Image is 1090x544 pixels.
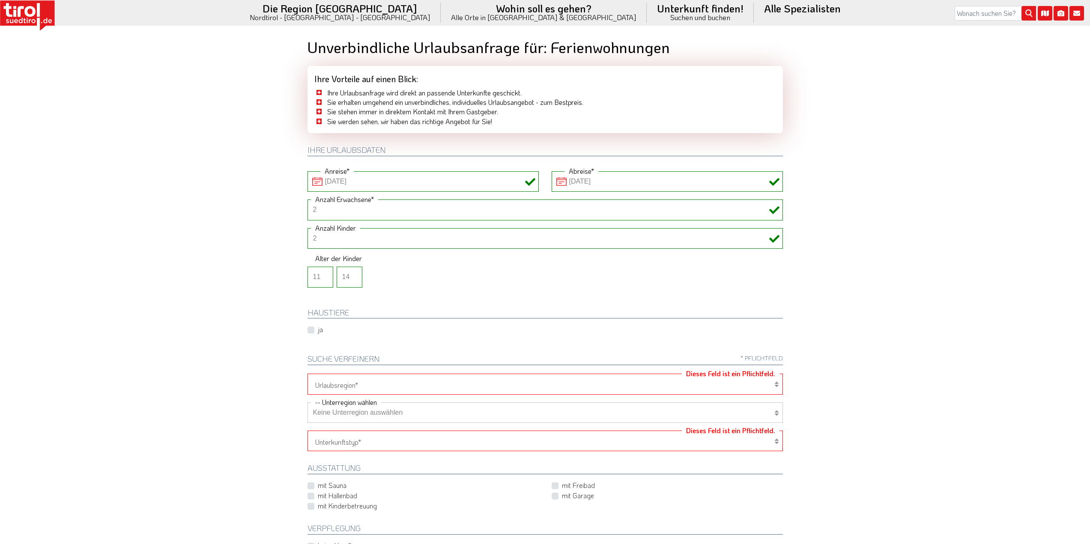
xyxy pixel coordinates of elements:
[1054,6,1068,21] i: Fotogalerie
[314,88,776,98] li: Ihre Urlaubsanfrage wird direkt an passende Unterkünfte geschickt.
[1069,6,1084,21] i: Kontakt
[955,6,1036,21] input: Wonach suchen Sie?
[250,14,430,21] small: Nordtirol - [GEOGRAPHIC_DATA] - [GEOGRAPHIC_DATA]
[308,66,783,88] div: Ihre Vorteile auf einen Blick:
[741,355,783,361] span: * Pflichtfeld
[308,355,783,365] h2: Suche verfeinern
[308,39,783,56] h1: Unverbindliche Urlaubsanfrage für: Ferienwohnungen
[308,464,783,474] h2: Ausstattung
[451,14,636,21] small: Alle Orte in [GEOGRAPHIC_DATA] & [GEOGRAPHIC_DATA]
[1038,6,1052,21] i: Karte öffnen
[308,309,783,319] h2: HAUSTIERE
[314,98,776,107] li: Sie erhalten umgehend ein unverbindliches, individuelles Urlaubsangebot - zum Bestpreis.
[308,146,783,156] h2: Ihre Urlaubsdaten
[318,491,357,500] label: mit Hallenbad
[657,14,744,21] small: Suchen und buchen
[318,481,346,490] label: mit Sauna
[308,524,783,535] h2: Verpflegung
[562,491,594,500] label: mit Garage
[314,107,776,116] li: Sie stehen immer in direktem Kontakt mit Ihrem Gastgeber.
[318,325,323,334] label: ja
[562,481,595,490] label: mit Freibad
[318,501,377,511] label: mit Kinderbetreuung
[314,117,776,126] li: Sie werden sehen, wir haben das richtige Angebot für Sie!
